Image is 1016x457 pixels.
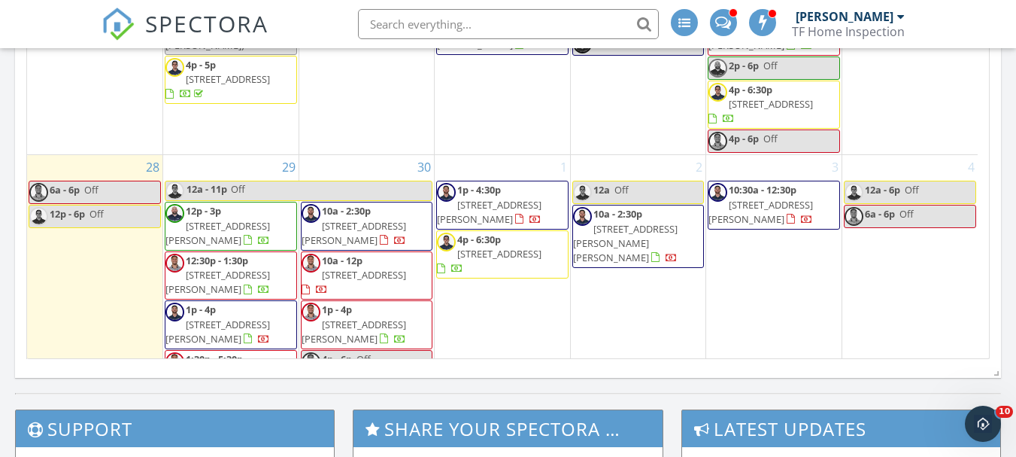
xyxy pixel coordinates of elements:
span: Off [231,182,245,196]
td: Go to September 30, 2025 [299,155,435,401]
h3: Latest Updates [682,410,1000,447]
img: img_6001.jpeg [708,59,727,78]
span: 12p - 3p [186,204,221,218]
a: 12p - 3p [STREET_ADDRESS][PERSON_NAME] [165,204,270,246]
span: 10a - 2:30p [593,207,642,221]
span: SPECTORA [145,8,268,39]
div: TF Home Inspection [792,24,905,39]
a: Go to September 28, 2025 [143,155,162,179]
a: 4p - 5p [STREET_ADDRESS] [165,58,270,100]
img: img_6012.jpeg [573,183,592,202]
div: [PERSON_NAME] [796,9,893,24]
a: 1p - 4p [STREET_ADDRESS][PERSON_NAME] [165,303,270,345]
span: [STREET_ADDRESS][PERSON_NAME] [708,23,813,51]
span: Off [905,183,919,197]
a: 4p - 5p [STREET_ADDRESS] [165,56,297,105]
img: img_6005.jpeg [302,303,320,321]
img: img_6001.jpeg [165,204,184,223]
td: Go to September 28, 2025 [27,155,163,401]
td: Go to September 29, 2025 [163,155,299,401]
a: 1p - 4p [STREET_ADDRESS][PERSON_NAME] [165,300,297,349]
span: 12:30p - 1:30p [186,254,248,267]
span: Off [614,183,629,197]
img: img_5984.jpeg [573,207,592,226]
img: img_6012.jpeg [165,181,184,200]
h3: Support [16,410,334,447]
span: 2p - 6p [729,59,759,72]
span: [STREET_ADDRESS][PERSON_NAME] [708,198,813,226]
img: img_6012.jpeg [845,183,863,202]
span: [STREET_ADDRESS][PERSON_NAME] [302,219,406,247]
img: img_5984.jpeg [437,183,456,202]
span: Off [763,59,778,72]
span: 10a - 12p [322,254,362,267]
span: Off [356,352,371,366]
a: 4p - 6:30p [STREET_ADDRESS] [437,233,541,275]
span: [STREET_ADDRESS][PERSON_NAME] [165,268,270,296]
a: 1p - 4:30p [STREET_ADDRESS][PERSON_NAME] [437,183,541,225]
span: Off [89,207,104,221]
iframe: Intercom live chat [965,406,1001,442]
span: 6a - 6p [865,207,895,221]
span: [STREET_ADDRESS][PERSON_NAME] [437,198,541,226]
td: Go to October 3, 2025 [706,155,842,401]
a: 1p - 4p [STREET_ADDRESS][PERSON_NAME] [301,300,433,349]
img: The Best Home Inspection Software - Spectora [102,8,135,41]
a: SPECTORA [102,20,268,52]
span: [STREET_ADDRESS][PERSON_NAME] [165,318,270,346]
span: 10a - 2:30p [322,204,371,218]
a: 12:30p - 1:30p [STREET_ADDRESS][PERSON_NAME] [165,251,297,300]
a: Go to October 4, 2025 [965,155,978,179]
span: 10:30a - 12:30p [729,183,796,197]
a: Go to October 2, 2025 [693,155,705,179]
span: 4p - 6:30p [729,83,772,96]
span: Off [763,132,778,145]
img: img_6005.jpeg [165,352,184,371]
a: Go to October 1, 2025 [557,155,570,179]
span: [STREET_ADDRESS] [322,268,406,282]
td: Go to October 2, 2025 [570,155,706,401]
img: img_5984.jpeg [302,204,320,223]
a: 1p - 4:30p [STREET_ADDRESS][PERSON_NAME] [437,8,556,50]
a: 1p - 2p [STREET_ADDRESS][PERSON_NAME] [708,9,827,51]
span: 12a - 11p [186,181,228,200]
img: img_6005.jpeg [29,183,48,202]
span: [STREET_ADDRESS][PERSON_NAME] [437,23,541,50]
img: img_6012.jpeg [165,58,184,77]
h3: Share Your Spectora Experience [353,410,663,447]
span: [STREET_ADDRESS][PERSON_NAME] [165,219,270,247]
img: img_6005.jpeg [302,254,320,273]
a: 4p - 6:30p [STREET_ADDRESS] [436,230,569,279]
input: Search everything... [358,9,659,39]
a: 1:30p - 5:30p [165,350,297,399]
a: 4p - 6:30p [STREET_ADDRESS] [708,81,840,129]
td: Go to October 1, 2025 [435,155,571,401]
a: 12:30p - 1:30p [STREET_ADDRESS][PERSON_NAME] [165,254,270,296]
a: 10a - 2:30p [STREET_ADDRESS][PERSON_NAME] [302,204,406,246]
a: 4p - 6:30p [STREET_ADDRESS] [708,83,813,125]
a: Go to October 3, 2025 [829,155,842,179]
span: 1p - 4:30p [457,183,501,197]
td: Go to October 4, 2025 [842,155,978,401]
a: Go to September 29, 2025 [279,155,299,179]
span: 12a - 6p [865,183,900,197]
span: [STREET_ADDRESS] [457,247,541,260]
a: 10a - 12p [STREET_ADDRESS] [302,254,406,296]
img: img_6005.jpeg [708,132,727,151]
a: 1p - 4:30p [STREET_ADDRESS][PERSON_NAME] [436,181,569,230]
a: 10a - 2:30p [STREET_ADDRESS][PERSON_NAME][PERSON_NAME] [572,205,705,268]
img: img_6012.jpeg [29,207,48,226]
a: 10a - 2:30p [STREET_ADDRESS][PERSON_NAME][PERSON_NAME] [573,207,678,264]
span: 10 [996,406,1013,418]
span: [STREET_ADDRESS] [186,72,270,86]
a: Go to September 30, 2025 [414,155,434,179]
a: 1:30p - 5:30p [165,352,270,395]
a: 10:30a - 12:30p [STREET_ADDRESS][PERSON_NAME] [708,183,813,225]
span: [STREET_ADDRESS] [729,97,813,111]
a: 10:30a - 12:30p [STREET_ADDRESS][PERSON_NAME] [708,181,840,230]
img: img_6005.jpeg [302,352,320,371]
span: 1p - 4p [186,303,216,316]
img: img_5984.jpeg [165,303,184,321]
img: img_6005.jpeg [165,254,184,273]
span: 4p - 6:30p [457,233,501,246]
